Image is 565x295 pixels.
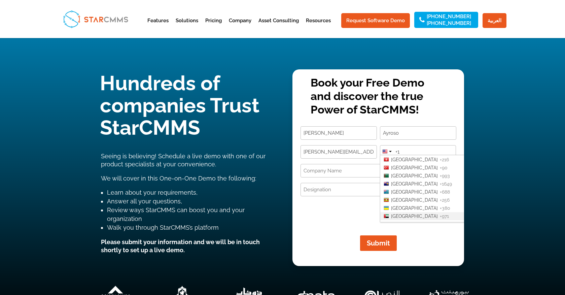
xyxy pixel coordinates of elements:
span: +688 [440,189,450,195]
button: Submit [360,235,397,251]
a: Solutions [176,18,198,35]
input: Company Name [301,164,456,177]
a: Resources [306,18,331,35]
span: [GEOGRAPHIC_DATA] [391,189,438,195]
span: +44 [440,222,447,227]
h1: Hundreds of companies Trust StarCMMS [100,72,273,142]
strong: Please submit your information and we will be in touch shortly to set up a live demo. [101,238,260,254]
span: We will cover in this One-on-One Demo the following: [101,175,256,182]
a: Asset Consulting [258,18,299,35]
img: StarCMMS [60,7,131,31]
span: Seeing is believing! Schedule a live demo with one of our product specialists at your convenience. [101,153,266,168]
input: Last Name [380,126,456,140]
span: +90 [440,165,448,170]
span: Walk you through StarCMMS’s platform [107,224,219,231]
span: Answer all your questions, [107,198,182,205]
span: [GEOGRAPHIC_DATA] [391,165,438,170]
iframe: Chat Widget [453,222,565,295]
input: Phone Number [380,145,456,159]
span: [GEOGRAPHIC_DATA] [391,205,438,211]
span: [GEOGRAPHIC_DATA] [391,222,438,227]
span: Review ways StarCMMS can boost you and your organization [107,206,245,222]
span: +380 [440,205,450,211]
span: +216 [440,157,449,162]
span: +993 [440,173,450,178]
span: [GEOGRAPHIC_DATA] [391,181,438,187]
span: +971 [440,214,449,219]
a: Request Software Demo [341,13,410,28]
span: [GEOGRAPHIC_DATA] [391,197,438,203]
span: Learn about your requirements, [107,189,198,196]
span: Submit [367,239,390,247]
p: Book your Free Demo and discover the true Power of StarCMMS! [311,76,446,116]
a: Features [147,18,169,35]
span: +256 [440,197,450,203]
a: [PHONE_NUMBER] [427,14,471,19]
span: [GEOGRAPHIC_DATA] [391,173,438,178]
span: [GEOGRAPHIC_DATA] [391,214,438,219]
a: Pricing [205,18,222,35]
iframe: reCAPTCHA [301,202,403,228]
span: +1649 [440,181,452,187]
a: [PHONE_NUMBER] [427,21,471,26]
input: First Name [301,126,377,140]
input: Email [301,145,377,159]
a: العربية [483,13,506,28]
span: [GEOGRAPHIC_DATA] [391,157,438,162]
a: Company [229,18,251,35]
input: Designation [301,183,456,196]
